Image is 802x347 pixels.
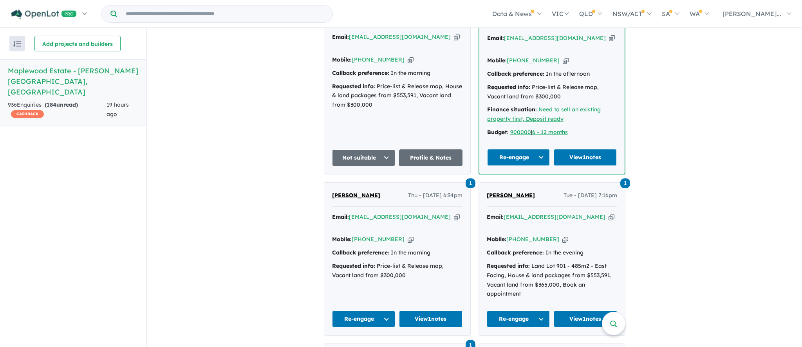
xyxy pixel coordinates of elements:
[332,249,389,256] strong: Callback preference:
[487,84,530,91] strong: Requested info:
[11,110,44,118] span: CASHBACK
[487,106,601,122] a: Need to sell an existing property first, Deposit ready
[554,149,617,166] a: View1notes
[487,106,537,113] strong: Finance situation:
[332,83,375,90] strong: Requested info:
[487,249,544,256] strong: Callback preference:
[487,70,544,77] strong: Callback preference:
[487,236,506,243] strong: Mobile:
[107,101,129,118] span: 19 hours ago
[34,36,121,51] button: Add projects and builders
[510,129,531,136] a: 900000
[332,248,462,258] div: In the morning
[332,192,380,199] span: [PERSON_NAME]
[332,149,396,166] button: Not suitable
[532,129,568,136] a: 6 - 12 months
[562,235,568,243] button: Copy
[507,57,560,64] a: [PHONE_NUMBER]
[408,56,414,64] button: Copy
[332,213,349,220] strong: Email:
[408,235,414,243] button: Copy
[332,262,462,280] div: Price-list & Release map, Vacant land from $300,000
[723,10,781,18] span: [PERSON_NAME]...
[332,82,462,110] div: Price-list & Release map, House & land packages from $553,591, Vacant land from $300,000
[11,9,77,19] img: Openlot PRO Logo White
[454,213,460,221] button: Copy
[349,213,451,220] a: [EMAIL_ADDRESS][DOMAIN_NAME]
[609,213,614,221] button: Copy
[487,262,530,269] strong: Requested info:
[504,35,606,42] a: [EMAIL_ADDRESS][DOMAIN_NAME]
[487,192,535,199] span: [PERSON_NAME]
[487,128,617,137] div: |
[487,213,504,220] strong: Email:
[408,191,462,200] span: Thu - [DATE] 6:34pm
[487,129,509,136] strong: Budget:
[487,83,617,102] div: Price-list & Release map, Vacant land from $300,000
[332,191,380,200] a: [PERSON_NAME]
[564,191,617,200] span: Tue - [DATE] 7:16pm
[487,262,617,299] div: Land Lot 901 - 485m2 - East Facing, House & land packages from $553,591, Vacant land from $365,00...
[504,213,605,220] a: [EMAIL_ADDRESS][DOMAIN_NAME]
[332,69,389,76] strong: Callback preference:
[466,178,475,188] span: 1
[506,236,559,243] a: [PHONE_NUMBER]
[563,56,569,65] button: Copy
[487,191,535,200] a: [PERSON_NAME]
[554,311,617,327] a: View1notes
[332,236,352,243] strong: Mobile:
[487,35,504,42] strong: Email:
[332,69,462,78] div: In the morning
[349,33,451,40] a: [EMAIL_ADDRESS][DOMAIN_NAME]
[609,34,615,42] button: Copy
[487,57,507,64] strong: Mobile:
[487,311,550,327] button: Re-engage
[620,178,630,188] span: 1
[45,101,78,108] strong: ( unread)
[487,248,617,258] div: In the evening
[119,5,331,22] input: Try estate name, suburb, builder or developer
[332,262,375,269] strong: Requested info:
[352,236,405,243] a: [PHONE_NUMBER]
[399,149,462,166] a: Profile & Notes
[466,178,475,188] a: 1
[620,178,630,188] a: 1
[487,149,550,166] button: Re-engage
[487,69,617,79] div: In the afternoon
[332,33,349,40] strong: Email:
[399,311,462,327] a: View1notes
[8,100,107,119] div: 936 Enquir ies
[332,56,352,63] strong: Mobile:
[8,65,139,97] h5: Maplewood Estate - [PERSON_NAME][GEOGRAPHIC_DATA] , [GEOGRAPHIC_DATA]
[13,41,21,47] img: sort.svg
[454,33,460,41] button: Copy
[47,101,56,108] span: 184
[332,311,396,327] button: Re-engage
[352,56,405,63] a: [PHONE_NUMBER]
